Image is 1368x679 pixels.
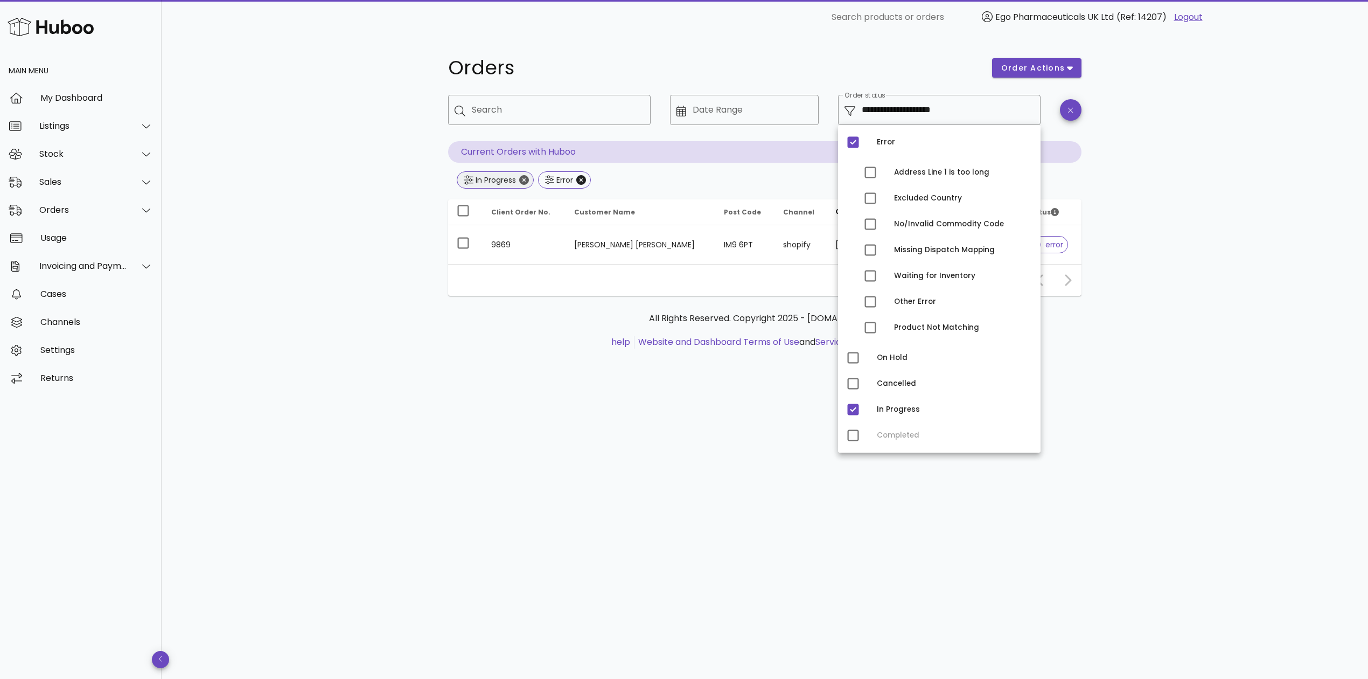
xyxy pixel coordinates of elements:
div: On Hold [877,354,1032,362]
div: Waiting for Inventory [894,272,1032,280]
div: In Progress [473,175,516,185]
div: Error [877,138,1032,147]
div: In Progress [877,405,1032,414]
td: [DATE] [827,225,901,264]
span: Client Order No. [491,207,550,217]
div: Cancelled [877,379,1032,388]
label: Order status [844,92,885,100]
div: Cases [40,289,153,299]
th: Post Code [715,199,774,225]
div: Sales [39,177,127,187]
div: Address Line 1 is too long [894,168,1032,177]
span: Channel [783,207,814,217]
a: help [611,336,630,348]
td: 9869 [483,225,566,264]
p: Current Orders with Huboo [448,141,1081,163]
h1: Orders [448,58,979,78]
div: Orders [39,205,127,215]
a: Website and Dashboard Terms of Use [638,336,799,348]
div: Product Not Matching [894,323,1032,332]
p: All Rights Reserved. Copyright 2025 - [DOMAIN_NAME] [457,312,1073,325]
div: Invoicing and Payments [39,261,127,271]
td: shopify [774,225,827,264]
th: Channel [774,199,827,225]
div: Stock [39,149,127,159]
span: Order Date [835,207,876,216]
button: Close [576,175,586,185]
th: Order Date: Sorted descending. Activate to remove sorting. [827,199,901,225]
span: (Ref: 14207) [1116,11,1167,23]
div: Usage [40,233,153,243]
th: Client Order No. [483,199,566,225]
td: [PERSON_NAME] [PERSON_NAME] [566,225,715,264]
li: and [634,336,932,349]
button: Close [519,175,529,185]
a: Service Terms & Conditions [815,336,932,348]
div: My Dashboard [40,93,153,103]
th: Customer Name [566,199,715,225]
div: Missing Dispatch Mapping [894,246,1032,254]
th: Status [1018,199,1081,225]
span: order actions [1001,63,1065,74]
span: Post Code [724,207,761,217]
div: Settings [40,345,153,355]
div: Channels [40,317,153,327]
a: Logout [1174,11,1203,24]
span: Status [1027,207,1059,217]
div: Error [554,175,573,185]
span: error [1031,241,1063,248]
td: IM9 6PT [715,225,774,264]
span: Ego Pharmaceuticals UK Ltd [995,11,1114,23]
div: Excluded Country [894,194,1032,203]
div: Listings [39,121,127,131]
div: Returns [40,373,153,383]
span: Customer Name [574,207,635,217]
div: No/Invalid Commodity Code [894,220,1032,228]
button: order actions [992,58,1081,78]
img: Huboo Logo [8,15,94,38]
div: Other Error [894,297,1032,306]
